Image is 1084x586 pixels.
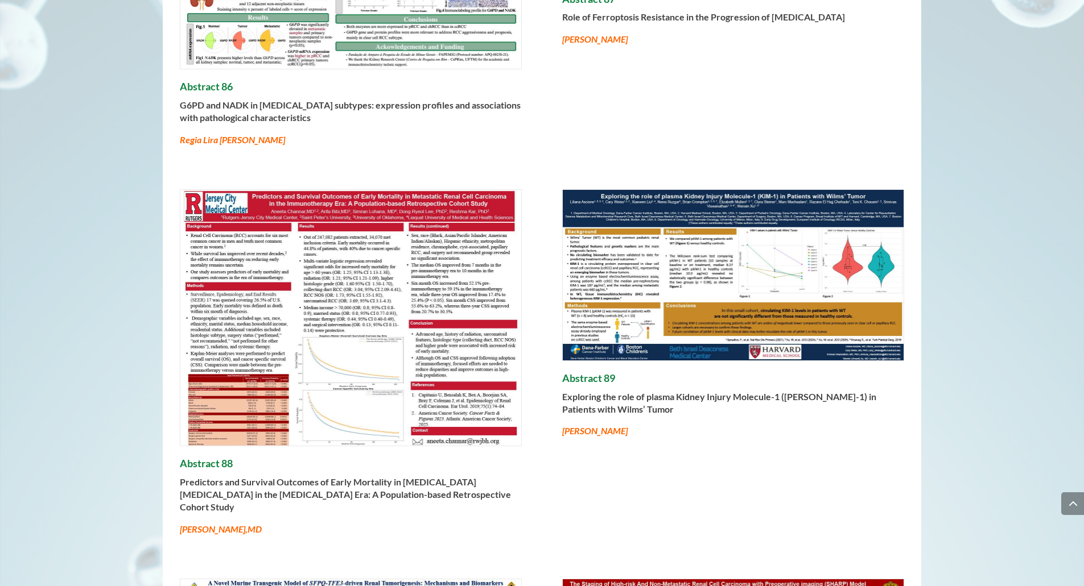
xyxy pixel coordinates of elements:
img: 88_Aneeta_Channar [180,190,522,446]
em: [PERSON_NAME],MD [180,523,262,534]
h4: Abstract 86 [180,81,522,99]
em: Regia Lira [PERSON_NAME] [180,134,285,145]
em: [PERSON_NAME] [562,425,628,436]
h4: Abstract 89 [562,372,905,390]
em: [PERSON_NAME] [562,34,628,44]
h4: Abstract 88 [180,458,522,476]
strong: Exploring the role of plasma Kidney Injury Molecule-1 ([PERSON_NAME]-1) in Patients with Wilms’ T... [562,391,876,414]
img: 89_Ascione_Liliana [563,190,904,360]
strong: Role of Ferroptosis Resistance in the Progression of [MEDICAL_DATA] [562,11,845,22]
strong: G6PD and NADK in [MEDICAL_DATA] subtypes: expression profiles and associations with pathological ... [180,99,521,123]
strong: Predictors and Survival Outcomes of Early Mortality in [MEDICAL_DATA] [MEDICAL_DATA] in the [MEDI... [180,476,511,513]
